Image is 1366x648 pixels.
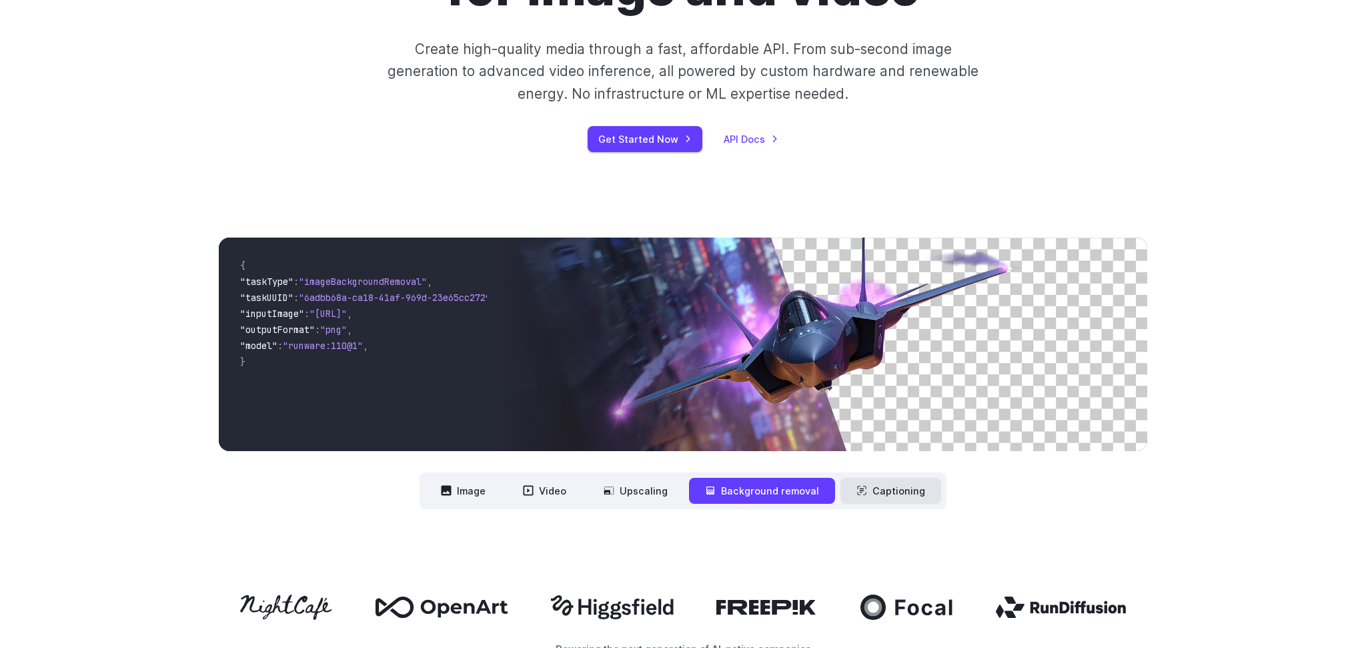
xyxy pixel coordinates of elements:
[315,324,320,336] span: :
[304,308,309,320] span: :
[299,276,427,288] span: "imageBackgroundRemoval"
[240,308,304,320] span: "inputImage"
[240,324,315,336] span: "outputFormat"
[283,340,363,352] span: "runware:110@1"
[425,478,502,504] button: Image
[240,292,293,304] span: "taskUUID"
[293,292,299,304] span: :
[240,340,277,352] span: "model"
[507,478,582,504] button: Video
[299,292,502,304] span: "6adbb68a-ca18-41af-969d-23e65cc2729c"
[427,276,432,288] span: ,
[240,276,293,288] span: "taskType"
[347,308,352,320] span: ,
[277,340,283,352] span: :
[840,478,941,504] button: Captioning
[347,324,352,336] span: ,
[293,276,299,288] span: :
[240,260,245,272] span: {
[320,324,347,336] span: "png"
[363,340,368,352] span: ,
[498,238,1147,451] img: Futuristic stealth jet streaking through a neon-lit cityscape with glowing purple exhaust
[724,131,778,147] a: API Docs
[386,38,980,105] p: Create high-quality media through a fast, affordable API. From sub-second image generation to adv...
[588,126,702,152] a: Get Started Now
[588,478,684,504] button: Upscaling
[240,356,245,368] span: }
[689,478,835,504] button: Background removal
[309,308,347,320] span: "[URL]"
